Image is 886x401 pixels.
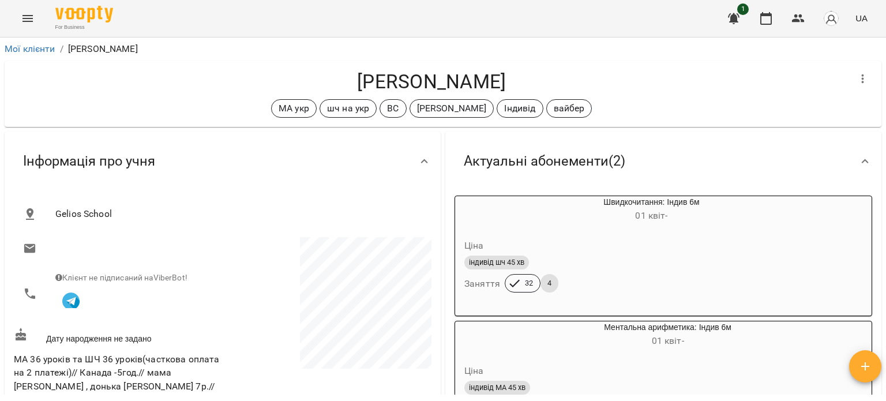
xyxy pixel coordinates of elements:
h6: Ціна [464,363,484,379]
button: Швидкочитання: Індив 6м01 квіт- Цінаіндивід шч 45 хвЗаняття324 [455,196,793,306]
a: Мої клієнти [5,43,55,54]
span: індивід МА 45 хв [464,383,530,393]
span: 32 [518,278,540,288]
span: Інформація про учня [23,152,155,170]
span: індивід шч 45 хв [464,257,529,268]
span: Gelios School [55,207,422,221]
button: UA [851,8,872,29]
div: Ментальна арифметика: Індив 6м [455,321,510,349]
p: [PERSON_NAME] [68,42,138,56]
div: шч на укр [320,99,377,118]
h6: Заняття [464,276,500,292]
p: шч на укр [327,102,369,115]
li: / [60,42,63,56]
div: Індивід [497,99,543,118]
img: Voopty Logo [55,6,113,23]
button: Клієнт підписаний на VooptyBot [55,284,87,315]
div: Швидкочитання: Індив 6м [510,196,793,224]
span: For Business [55,24,113,31]
div: Інформація про учня [5,132,441,191]
div: [PERSON_NAME] [410,99,494,118]
div: Актуальні абонементи(2) [445,132,881,191]
span: Актуальні абонементи ( 2 ) [464,152,625,170]
p: вайбер [554,102,585,115]
div: вайбер [546,99,592,118]
img: Telegram [62,293,80,310]
span: UA [855,12,868,24]
div: ВС [380,99,406,118]
p: МА укр [279,102,309,115]
h4: [PERSON_NAME] [14,70,849,93]
p: ВС [387,102,399,115]
span: 01 квіт - [635,210,667,221]
h6: Ціна [464,238,484,254]
nav: breadcrumb [5,42,881,56]
img: avatar_s.png [823,10,839,27]
button: Menu [14,5,42,32]
span: Клієнт не підписаний на ViberBot! [55,273,187,282]
div: Швидкочитання: Індив 6м [455,196,510,224]
span: 4 [540,278,558,288]
p: Індивід [504,102,535,115]
p: [PERSON_NAME] [417,102,487,115]
div: Дату народження не задано [12,325,223,347]
span: 1 [737,3,749,15]
span: 01 квіт - [652,335,684,346]
div: Ментальна арифметика: Індив 6м [510,321,825,349]
div: МА укр [271,99,317,118]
